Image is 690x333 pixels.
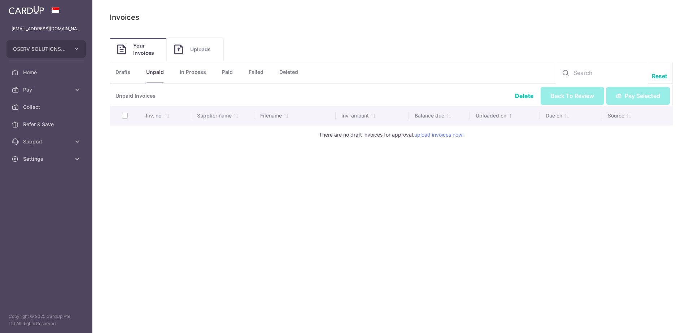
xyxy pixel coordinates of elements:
span: Support [23,138,71,145]
a: Reset [652,72,667,80]
th: Balance due: activate to sort column ascending [409,106,470,125]
a: In Process [180,61,206,83]
th: Inv. no.: activate to sort column ascending [140,106,191,125]
a: Your Invoices [110,38,166,61]
img: CardUp [9,6,44,14]
a: Uploads [167,38,223,61]
th: Inv. amount: activate to sort column ascending [336,106,409,125]
a: Failed [249,61,263,83]
td: There are no draft invoices for approval. [110,125,673,144]
span: Refer & Save [23,121,71,128]
span: Pay [23,86,71,93]
th: Supplier name: activate to sort column ascending [191,106,254,125]
p: [EMAIL_ADDRESS][DOMAIN_NAME] [12,25,81,32]
th: Uploaded on: activate to sort column ascending [470,106,540,125]
span: Settings [23,155,71,163]
span: Home [23,69,71,76]
span: Collect [23,103,71,111]
p: Invoices [110,12,139,23]
span: QSERV SOLUTIONS PTE. LTD. [13,45,66,53]
a: Deleted [279,61,298,83]
th: Due on: activate to sort column ascending [540,106,602,125]
img: Invoice icon Image [174,44,183,54]
span: Your Invoices [133,42,159,57]
img: Invoice icon Image [117,44,126,54]
a: Paid [222,61,233,83]
input: Search [556,61,648,84]
p: Unpaid Invoices [110,84,673,106]
button: QSERV SOLUTIONS PTE. LTD. [6,40,86,58]
a: Drafts [115,61,130,83]
th: Source: activate to sort column ascending [602,106,673,125]
a: Unpaid [146,61,164,83]
a: upload invoices now! [414,132,464,138]
th: Filename: activate to sort column ascending [254,106,336,125]
span: Uploads [190,46,216,53]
